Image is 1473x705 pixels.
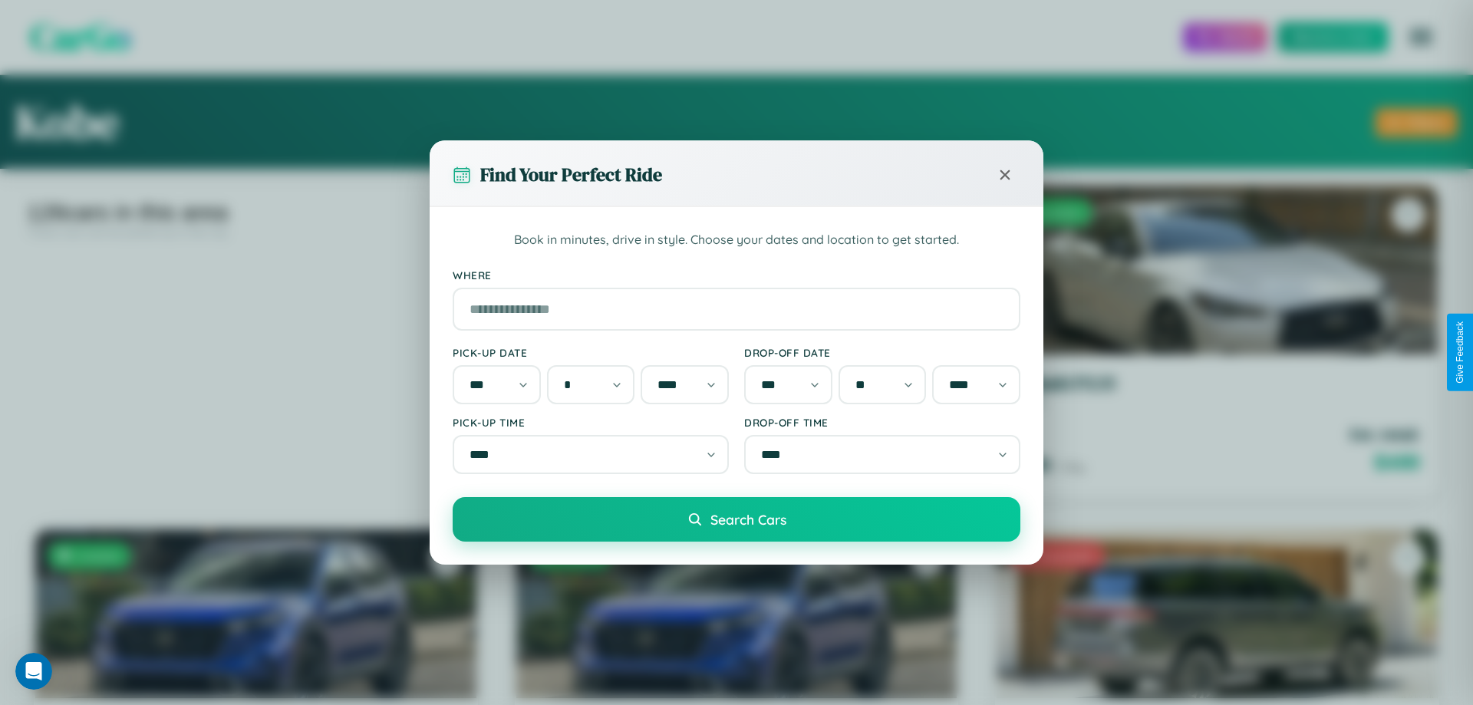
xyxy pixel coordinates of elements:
[744,416,1020,429] label: Drop-off Time
[453,497,1020,542] button: Search Cars
[744,346,1020,359] label: Drop-off Date
[453,416,729,429] label: Pick-up Time
[480,162,662,187] h3: Find Your Perfect Ride
[710,511,786,528] span: Search Cars
[453,346,729,359] label: Pick-up Date
[453,230,1020,250] p: Book in minutes, drive in style. Choose your dates and location to get started.
[453,268,1020,282] label: Where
